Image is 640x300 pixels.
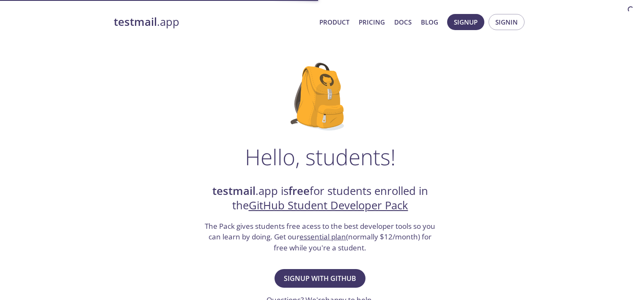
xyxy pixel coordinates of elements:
[249,198,408,213] a: GitHub Student Developer Pack
[204,184,437,213] h2: .app is for students enrolled in the
[299,232,346,242] a: essential plan
[495,17,518,28] span: Signin
[288,183,310,198] strong: free
[275,269,365,288] button: Signup with GitHub
[421,17,438,28] a: Blog
[212,183,255,198] strong: testmail
[284,272,356,284] span: Signup with GitHub
[291,63,349,131] img: github-student-backpack.png
[204,221,437,253] h3: The Pack gives students free acess to the best developer tools so you can learn by doing. Get our...
[359,17,385,28] a: Pricing
[114,15,313,29] a: testmail.app
[447,14,484,30] button: Signup
[489,14,525,30] button: Signin
[394,17,412,28] a: Docs
[245,144,396,169] h1: Hello, students!
[114,14,157,29] strong: testmail
[454,17,478,28] span: Signup
[319,17,349,28] a: Product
